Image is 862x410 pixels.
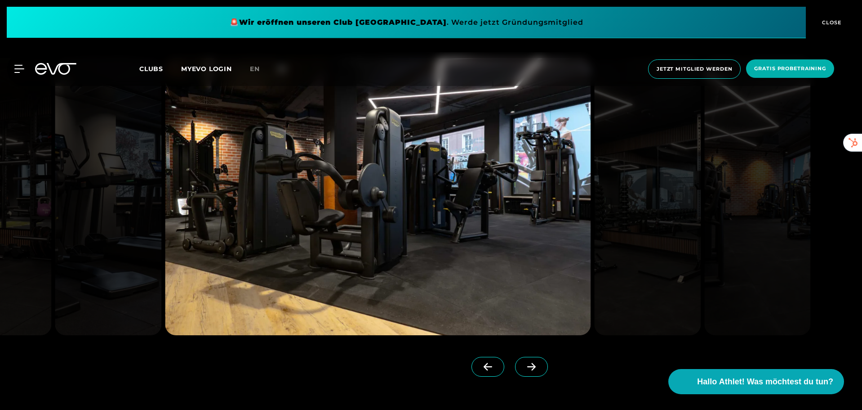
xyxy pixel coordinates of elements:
[820,18,842,27] span: CLOSE
[645,59,743,79] a: Jetzt Mitglied werden
[250,64,271,74] a: en
[754,65,826,72] span: Gratis Probetraining
[697,376,833,388] span: Hallo Athlet! Was möchtest du tun?
[594,58,701,335] img: evofitness
[165,58,591,335] img: evofitness
[704,58,811,335] img: evofitness
[743,59,837,79] a: Gratis Probetraining
[181,65,232,73] a: MYEVO LOGIN
[657,65,732,73] span: Jetzt Mitglied werden
[806,7,855,38] button: CLOSE
[139,65,163,73] span: Clubs
[55,58,161,335] img: evofitness
[668,369,844,394] button: Hallo Athlet! Was möchtest du tun?
[250,65,260,73] span: en
[139,64,181,73] a: Clubs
